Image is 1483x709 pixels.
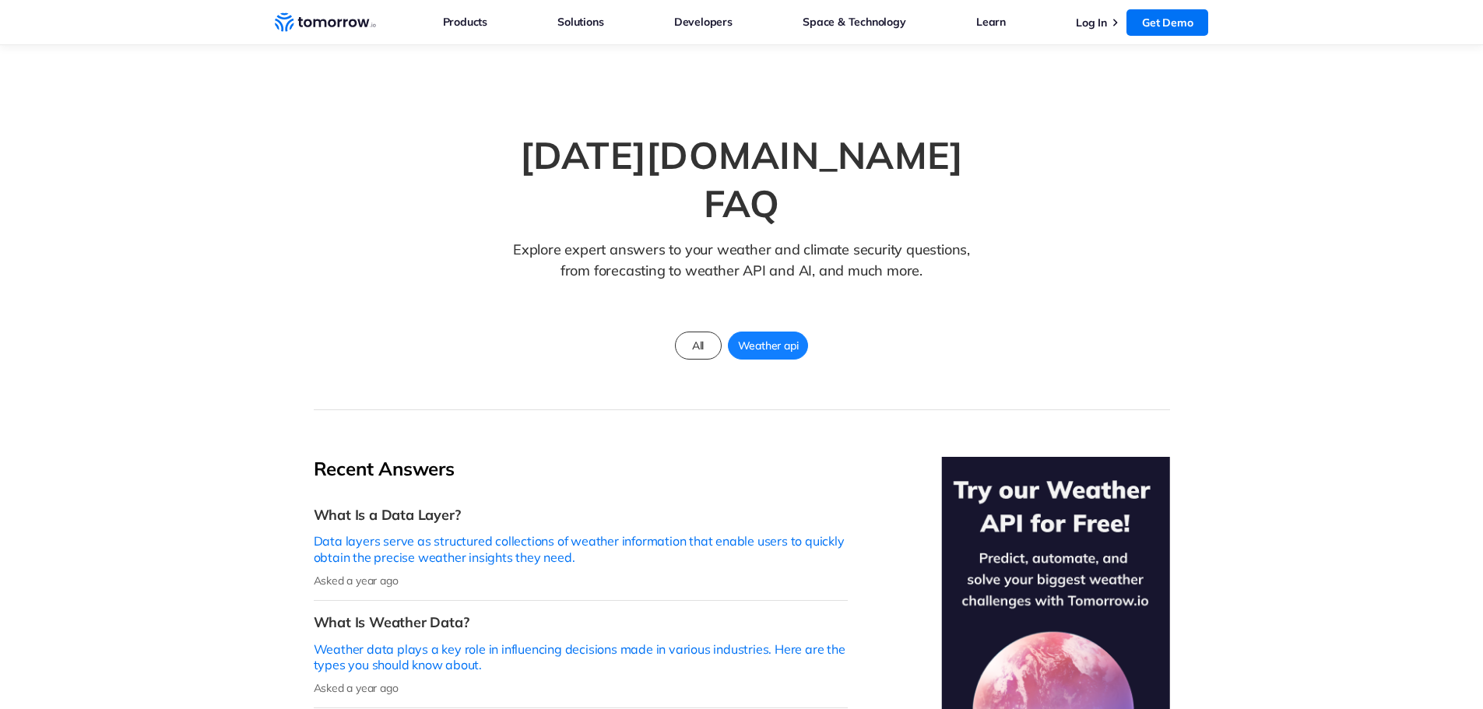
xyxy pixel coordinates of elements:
[1126,9,1208,36] a: Get Demo
[314,533,848,566] p: Data layers serve as structured collections of weather information that enable users to quickly o...
[674,12,733,32] a: Developers
[275,11,376,34] a: Home link
[675,332,722,360] a: All
[506,239,977,305] p: Explore expert answers to your weather and climate security questions, from forecasting to weathe...
[314,641,848,674] p: Weather data plays a key role in influencing decisions made in various industries. Here are the t...
[729,335,808,356] span: Weather api
[314,457,848,481] h2: Recent Answers
[314,574,848,588] p: Asked a year ago
[314,601,848,708] a: What Is Weather Data?Weather data plays a key role in influencing decisions made in various indus...
[314,493,848,601] a: What Is a Data Layer?Data layers serve as structured collections of weather information that enab...
[443,12,487,32] a: Products
[314,506,848,524] h3: What Is a Data Layer?
[314,613,848,631] h3: What Is Weather Data?
[803,12,905,32] a: Space & Technology
[976,12,1006,32] a: Learn
[314,681,848,695] p: Asked a year ago
[728,332,809,360] a: Weather api
[683,335,713,356] span: All
[477,131,1007,228] h1: [DATE][DOMAIN_NAME] FAQ
[557,12,603,32] a: Solutions
[1076,16,1107,30] a: Log In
